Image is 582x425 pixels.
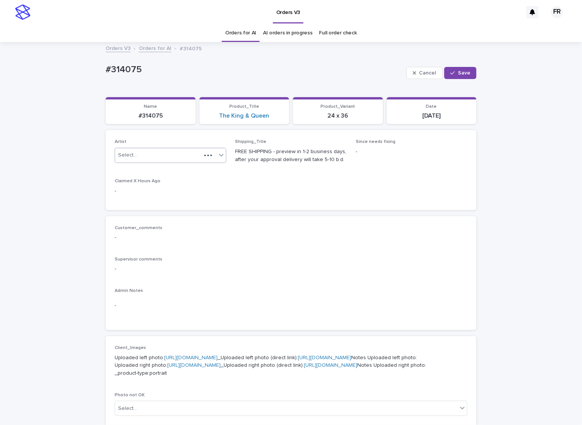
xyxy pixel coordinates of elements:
p: - [115,187,226,195]
a: Orders for AI [225,24,256,42]
a: [URL][DOMAIN_NAME] [298,355,351,360]
button: Cancel [406,67,443,79]
div: Select... [118,151,137,159]
span: Shipping_Title [235,140,267,144]
span: Cancel [419,70,436,76]
a: [URL][DOMAIN_NAME] [164,355,218,360]
p: 24 x 36 [297,112,378,119]
a: The King & Queen [219,112,269,119]
span: Claimed X Hours Ago [115,179,160,183]
a: Full order check [319,24,357,42]
p: #314075 [110,112,191,119]
a: [URL][DOMAIN_NAME] [167,363,221,368]
p: [DATE] [391,112,472,119]
span: Since needs fixing [356,140,395,144]
p: #314075 [180,44,202,52]
span: Product_Title [229,104,259,109]
a: [URL][DOMAIN_NAME] [304,363,357,368]
p: Uploaded left photo: _Uploaded left photo (direct link): Notes Uploaded left photo: Uploaded righ... [115,354,467,377]
span: Artist [115,140,126,144]
span: Save [458,70,470,76]
span: Customer_comments [115,226,162,230]
p: - [115,265,467,273]
span: Supervisor comments [115,257,162,262]
p: - [356,148,467,156]
p: - [115,234,467,242]
p: FREE SHIPPING - preview in 1-2 business days, after your approval delivery will take 5-10 b.d. [235,148,347,164]
a: Orders for AI [139,43,171,52]
img: stacker-logo-s-only.png [15,5,30,20]
span: Admin Notes [115,289,143,293]
button: Save [444,67,476,79]
span: Date [426,104,437,109]
span: Photo not OK [115,393,145,397]
a: Orders V3 [106,43,131,52]
div: Select... [118,405,137,413]
p: - [115,302,467,310]
div: FR [551,6,563,18]
a: AI orders in progress [263,24,313,42]
span: Client_Images [115,346,146,350]
p: #314075 [106,64,403,75]
span: Name [144,104,157,109]
span: Product_Variant [321,104,355,109]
